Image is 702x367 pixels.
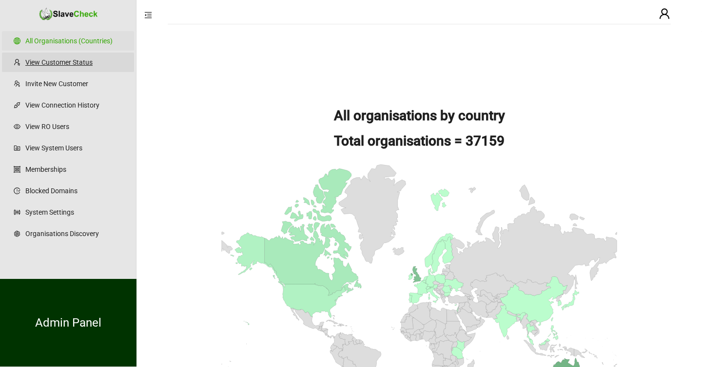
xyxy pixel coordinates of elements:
a: Memberships [25,160,126,179]
a: View System Users [25,138,126,158]
span: user [659,8,670,19]
a: View RO Users [25,117,126,136]
a: Invite New Customer [25,74,126,93]
a: View Customer Status [25,53,126,72]
a: System Settings [25,202,126,222]
a: Organisations Discovery [25,224,126,243]
a: All Organisations (Countries) [25,31,126,51]
a: Blocked Domains [25,181,126,201]
h1: All organisations by country [168,108,671,124]
span: menu-fold [144,11,152,19]
a: View Connection History [25,95,126,115]
h1: Total organisations = 37159 [168,133,671,149]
